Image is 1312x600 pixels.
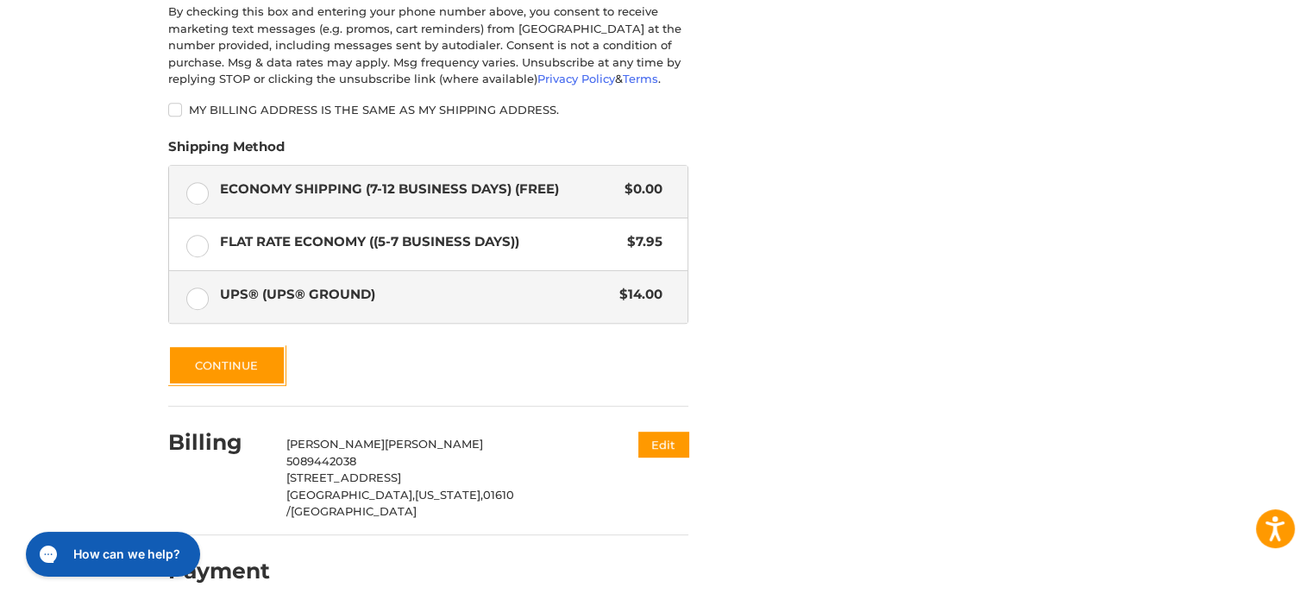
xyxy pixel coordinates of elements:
h2: Billing [168,429,269,456]
span: UPS® (UPS® Ground) [220,285,612,305]
legend: Shipping Method [168,137,285,165]
iframe: Gorgias live chat messenger [17,526,204,583]
h2: Payment [168,558,270,584]
button: Continue [168,345,286,385]
span: [GEOGRAPHIC_DATA], [286,488,415,502]
label: My billing address is the same as my shipping address. [168,103,688,117]
span: Economy Shipping (7-12 Business Days) (Free) [220,180,617,199]
div: By checking this box and entering your phone number above, you consent to receive marketing text ... [168,3,688,88]
span: [GEOGRAPHIC_DATA] [291,504,417,518]
span: [PERSON_NAME] [286,437,385,451]
a: Terms [623,72,658,85]
span: 5089442038 [286,454,356,468]
span: $14.00 [611,285,662,305]
span: [PERSON_NAME] [385,437,483,451]
button: Edit [638,432,688,457]
span: [US_STATE], [415,488,483,502]
span: Flat Rate Economy ((5-7 Business Days)) [220,232,619,252]
span: $7.95 [618,232,662,252]
span: $0.00 [616,180,662,199]
span: [STREET_ADDRESS] [286,471,401,484]
a: Privacy Policy [537,72,615,85]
